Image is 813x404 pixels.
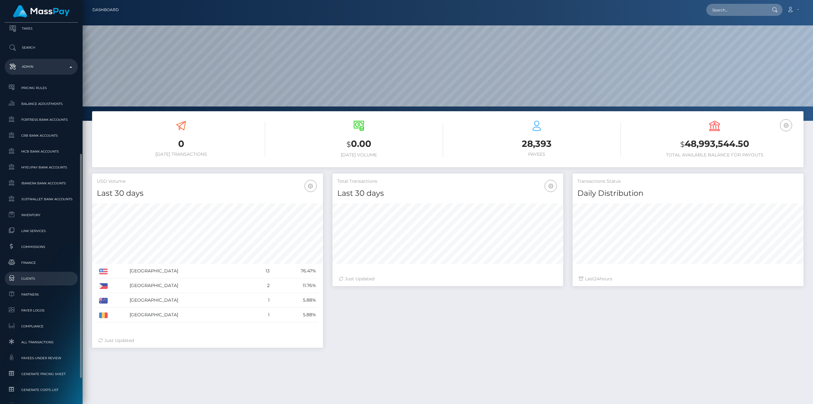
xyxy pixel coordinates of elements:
[99,312,108,318] img: RO.png
[7,211,75,219] span: Inventory
[7,339,75,346] span: All Transactions
[7,370,75,378] span: Generate Pricing Sheet
[5,256,78,270] a: Finance
[252,278,272,293] td: 2
[5,192,78,206] a: JustWallet Bank Accounts
[5,40,78,56] a: Search
[5,288,78,301] a: Partners
[272,293,318,308] td: 5.88%
[7,24,75,33] p: Taxes
[99,283,108,289] img: PH.png
[5,208,78,222] a: Inventory
[5,113,78,127] a: Fortress Bank Accounts
[5,383,78,397] a: Generate Costs List
[97,178,318,185] h5: USD Volume
[5,224,78,238] a: Link Services
[275,138,443,151] h3: 0.00
[594,276,600,282] span: 24
[5,272,78,285] a: Clients
[127,293,252,308] td: [GEOGRAPHIC_DATA]
[7,84,75,92] span: Pricing Rules
[127,308,252,322] td: [GEOGRAPHIC_DATA]
[453,152,621,157] h6: Payees
[577,188,799,199] h4: Daily Distribution
[630,138,799,151] h3: 48,993,544.50
[5,161,78,174] a: MyEUPay Bank Accounts
[5,59,78,75] a: Admin
[127,264,252,278] td: [GEOGRAPHIC_DATA]
[680,140,685,149] small: $
[7,180,75,187] span: Ibanera Bank Accounts
[7,116,75,123] span: Fortress Bank Accounts
[7,354,75,362] span: Payees under Review
[630,152,799,158] h6: Total Available Balance for Payouts
[7,43,75,52] p: Search
[7,195,75,203] span: JustWallet Bank Accounts
[7,148,75,155] span: MCB Bank Accounts
[7,227,75,235] span: Link Services
[127,278,252,293] td: [GEOGRAPHIC_DATA]
[7,307,75,314] span: Payer Logos
[97,138,265,150] h3: 0
[5,304,78,317] a: Payer Logos
[5,351,78,365] a: Payees under Review
[5,145,78,158] a: MCB Bank Accounts
[99,298,108,304] img: AU.png
[337,178,559,185] h5: Total Transactions
[252,293,272,308] td: 1
[7,164,75,171] span: MyEUPay Bank Accounts
[5,335,78,349] a: All Transactions
[272,264,318,278] td: 76.47%
[252,308,272,322] td: 1
[97,188,318,199] h4: Last 30 days
[13,5,70,17] img: MassPay Logo
[7,291,75,298] span: Partners
[5,97,78,111] a: Balance Adjustments
[5,21,78,37] a: Taxes
[5,319,78,333] a: Compliance
[577,178,799,185] h5: Transactions Status
[7,100,75,107] span: Balance Adjustments
[7,323,75,330] span: Compliance
[5,129,78,142] a: CRB Bank Accounts
[339,276,557,282] div: Just Updated
[7,275,75,282] span: Clients
[7,62,75,72] p: Admin
[252,264,272,278] td: 13
[453,138,621,150] h3: 28,393
[7,243,75,250] span: Commissions
[92,3,119,17] a: Dashboard
[346,140,351,149] small: $
[98,337,317,344] div: Just Updated
[5,176,78,190] a: Ibanera Bank Accounts
[272,308,318,322] td: 5.88%
[272,278,318,293] td: 11.76%
[7,259,75,266] span: Finance
[706,4,766,16] input: Search...
[97,152,265,157] h6: [DATE] Transactions
[5,240,78,254] a: Commissions
[275,152,443,158] h6: [DATE] Volume
[5,81,78,95] a: Pricing Rules
[579,276,797,282] div: Last hours
[7,386,75,394] span: Generate Costs List
[5,367,78,381] a: Generate Pricing Sheet
[99,269,108,274] img: US.png
[337,188,559,199] h4: Last 30 days
[7,132,75,139] span: CRB Bank Accounts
